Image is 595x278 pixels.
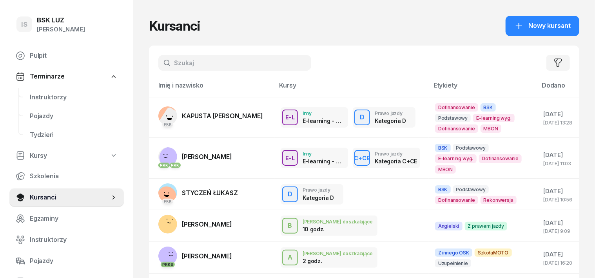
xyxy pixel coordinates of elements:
[9,167,124,186] a: Szkolenia
[303,258,343,264] div: 2 godz.
[435,144,451,152] span: BSK
[30,111,118,121] span: Pojazdy
[303,187,334,192] div: Prawo jazdy
[158,147,232,166] a: PKKPKK[PERSON_NAME]
[282,218,298,234] button: B
[543,218,573,228] div: [DATE]
[506,16,579,36] button: Nowy kursant
[435,165,456,174] span: MBON
[158,106,263,125] a: PKKKAPUSTA [PERSON_NAME]
[543,229,573,234] div: [DATE] 9:09
[543,150,573,160] div: [DATE]
[161,262,174,267] div: PKK
[479,154,522,163] span: Dofinansowanie
[162,199,174,204] div: PKK
[9,68,124,86] a: Terminarze
[357,111,368,124] div: D
[528,21,571,31] span: Nowy kursant
[158,215,232,234] a: [PERSON_NAME]
[435,185,451,194] span: BSK
[24,126,124,144] a: Tydzień
[429,80,537,97] th: Etykiety
[158,247,232,265] a: PKKU[PERSON_NAME]
[182,189,238,197] span: STYCZEŃ ŁUKASZ
[30,171,118,181] span: Szkolenia
[30,51,118,61] span: Pulpit
[453,144,489,152] span: Podstawowy
[453,185,489,194] span: Podstawowy
[282,150,298,166] button: E-L
[9,230,124,249] a: Instruktorzy
[30,192,110,203] span: Kursanci
[543,161,573,166] div: [DATE] 11:03
[303,158,343,165] div: E-learning - 90 dni
[543,249,573,260] div: [DATE]
[24,107,124,126] a: Pojazdy
[435,196,478,204] span: Dofinansowanie
[465,222,508,230] span: Z prawem jazdy
[30,92,118,102] span: Instruktorzy
[9,46,124,65] a: Pulpit
[543,109,573,119] div: [DATE]
[481,124,501,133] span: MBON
[285,251,296,264] div: A
[303,151,343,156] div: Inny
[354,150,370,166] button: C+CE
[30,130,118,140] span: Tydzień
[543,197,573,202] div: [DATE] 10:56
[158,163,170,168] div: PKK
[9,252,124,271] a: Pojazdy
[21,21,27,28] span: IS
[182,252,232,260] span: [PERSON_NAME]
[37,17,85,24] div: BSK LUZ
[375,151,415,156] div: Prawo jazdy
[282,112,298,122] div: E-L
[435,249,472,257] span: Z innego OSK
[303,117,343,124] div: E-learning - 90 dni
[435,103,478,112] span: Dofinansowanie
[282,250,298,265] button: A
[162,122,174,127] div: PKK
[303,111,343,116] div: Inny
[30,71,64,82] span: Terminarze
[354,110,370,125] button: D
[24,88,124,107] a: Instruktorzy
[9,147,124,165] a: Kursy
[473,114,515,122] span: E-learning wyg.
[282,187,298,202] button: D
[351,153,374,163] div: C+CE
[158,55,311,71] input: Szukaj
[537,80,579,97] th: Dodano
[282,110,298,125] button: E-L
[182,220,232,228] span: [PERSON_NAME]
[274,80,429,97] th: Kursy
[543,260,573,265] div: [DATE] 16:20
[435,114,471,122] span: Podstawowy
[30,151,47,161] span: Kursy
[30,256,118,266] span: Pojazdy
[303,194,334,201] div: Kategoria D
[171,263,173,266] span: U
[285,188,296,201] div: D
[435,259,471,267] span: Uzupełnienie
[543,120,573,125] div: [DATE] 13:28
[375,117,406,124] div: Kategoria D
[149,80,274,97] th: Imię i nazwisko
[375,158,415,165] div: Kategoria C+CE
[543,186,573,196] div: [DATE]
[303,251,373,256] div: [PERSON_NAME] doszkalające
[149,19,200,33] h1: Kursanci
[481,103,496,112] span: BSK
[170,163,181,168] div: PKK
[375,111,406,116] div: Prawo jazdy
[30,235,118,245] span: Instruktorzy
[37,24,85,35] div: [PERSON_NAME]
[303,226,343,232] div: 10 godz.
[475,249,512,257] span: SzkołaMOTO
[158,183,238,202] a: PKKSTYCZEŃ ŁUKASZ
[435,154,477,163] span: E-learning wyg.
[182,112,263,120] span: KAPUSTA [PERSON_NAME]
[182,153,232,161] span: [PERSON_NAME]
[435,124,478,133] span: Dofinansowanie
[285,219,296,232] div: B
